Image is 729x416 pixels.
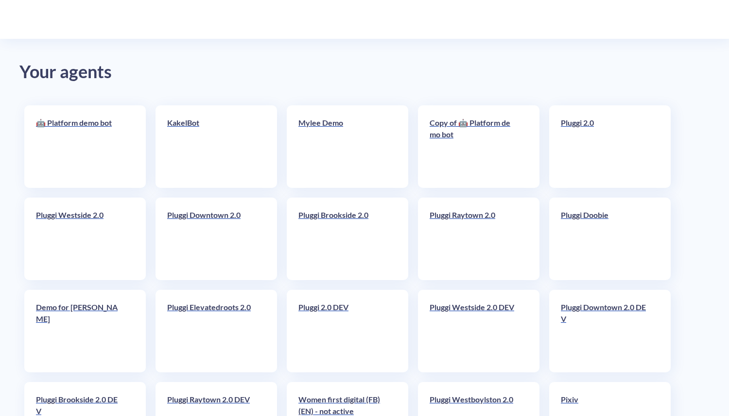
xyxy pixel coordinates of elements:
[298,209,386,268] a: Pluggi Brookside 2.0
[430,117,517,176] a: Copy of 🤖 Platform demo bot
[298,209,386,221] p: Pluggi Brookside 2.0
[36,117,123,176] a: 🤖 Platform demo bot
[167,117,255,129] p: KakelBot
[298,117,386,129] p: Mylee Demo
[167,394,255,405] p: Pluggi Raytown 2.0 DEV
[430,209,517,268] a: Pluggi Raytown 2.0
[36,301,123,325] p: Demo for [PERSON_NAME]
[430,394,517,405] p: Pluggi Westboylston 2.0
[167,209,255,268] a: Pluggi Downtown 2.0
[561,394,648,405] p: Pixiv
[36,117,123,129] p: 🤖 Platform demo bot
[167,117,255,176] a: KakelBot
[561,301,648,361] a: Pluggi Downtown 2.0 DEV
[430,301,517,313] p: Pluggi Westside 2.0 DEV
[430,117,517,140] p: Copy of 🤖 Platform demo bot
[36,301,123,361] a: Demo for [PERSON_NAME]
[36,209,123,221] p: Pluggi Westside 2.0
[298,301,386,361] a: Pluggi 2.0 DEV
[167,209,255,221] p: Pluggi Downtown 2.0
[19,58,710,86] div: Your agents
[561,301,648,325] p: Pluggi Downtown 2.0 DEV
[298,117,386,176] a: Mylee Demo
[430,301,517,361] a: Pluggi Westside 2.0 DEV
[430,209,517,221] p: Pluggi Raytown 2.0
[298,301,386,313] p: Pluggi 2.0 DEV
[167,301,255,313] p: Pluggi Elevatedroots 2.0
[561,209,648,221] p: Pluggi Doobie
[561,117,648,176] a: Pluggi 2.0
[167,301,255,361] a: Pluggi Elevatedroots 2.0
[561,117,648,129] p: Pluggi 2.0
[36,209,123,268] a: Pluggi Westside 2.0
[561,209,648,268] a: Pluggi Doobie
